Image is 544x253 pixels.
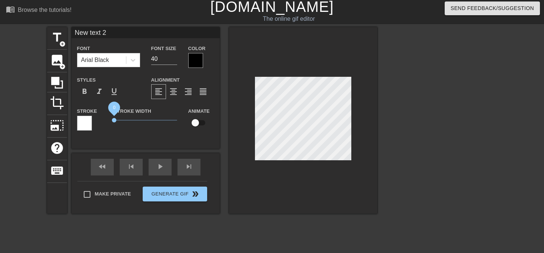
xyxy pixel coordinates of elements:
span: format_align_right [184,87,193,96]
span: play_arrow [156,162,165,171]
span: add_circle [59,41,66,47]
label: Color [188,45,206,52]
label: Alignment [151,76,180,84]
span: 0 [113,105,115,110]
span: format_align_justify [199,87,208,96]
span: Generate Gif [146,190,204,198]
span: keyboard [50,164,64,178]
span: photo_size_select_large [50,118,64,132]
span: skip_next [185,162,193,171]
div: The online gif editor [185,14,392,23]
label: Animate [188,108,210,115]
span: help [50,141,64,155]
label: Font Size [151,45,176,52]
div: Arial Black [81,56,109,65]
label: Font [77,45,90,52]
span: format_italic [95,87,104,96]
span: image [50,53,64,67]
span: menu_book [6,5,15,14]
label: Stroke [77,108,97,115]
span: format_align_left [154,87,163,96]
div: Browse the tutorials! [18,7,72,13]
span: Send Feedback/Suggestion [451,4,534,13]
span: crop [50,96,64,110]
span: double_arrow [191,190,200,198]
span: fast_rewind [98,162,107,171]
button: Send Feedback/Suggestion [445,1,540,15]
span: add_circle [59,63,66,70]
span: title [50,30,64,45]
span: format_underline [110,87,119,96]
a: Browse the tutorials! [6,5,72,16]
label: Styles [77,76,96,84]
label: Stroke Width [114,108,151,115]
span: format_bold [80,87,89,96]
span: format_align_center [169,87,178,96]
button: Generate Gif [143,187,207,201]
span: skip_previous [127,162,136,171]
span: Make Private [95,190,131,198]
